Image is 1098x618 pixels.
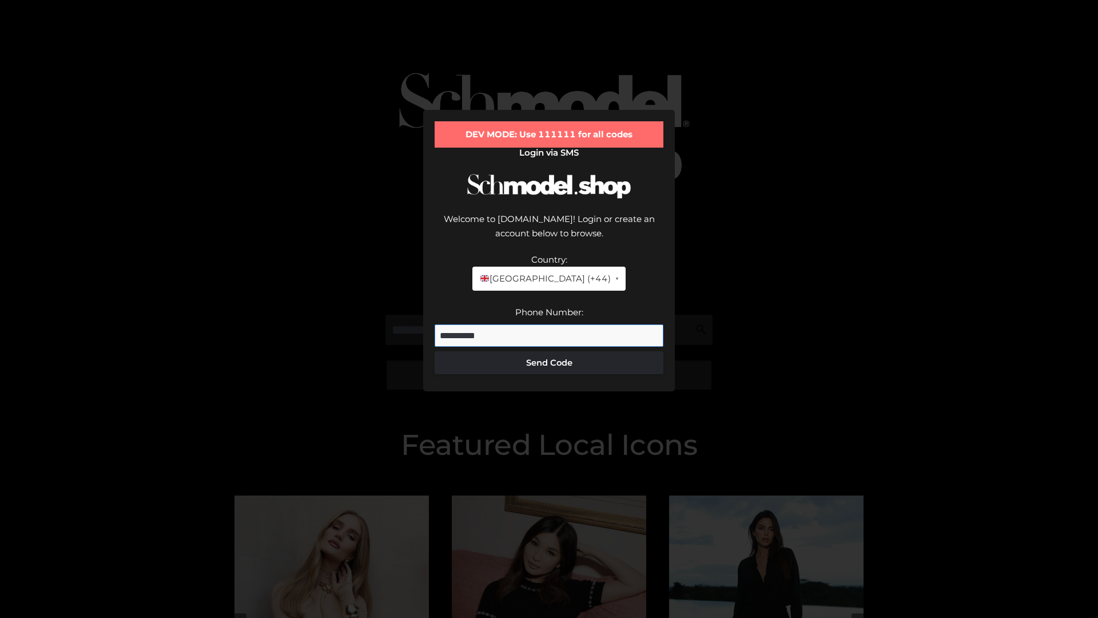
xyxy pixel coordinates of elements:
[435,212,663,252] div: Welcome to [DOMAIN_NAME]! Login or create an account below to browse.
[435,121,663,148] div: DEV MODE: Use 111111 for all codes
[435,351,663,374] button: Send Code
[515,307,583,318] label: Phone Number:
[463,164,635,209] img: Schmodel Logo
[531,254,567,265] label: Country:
[479,271,610,286] span: [GEOGRAPHIC_DATA] (+44)
[480,274,489,283] img: 🇬🇧
[435,148,663,158] h2: Login via SMS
